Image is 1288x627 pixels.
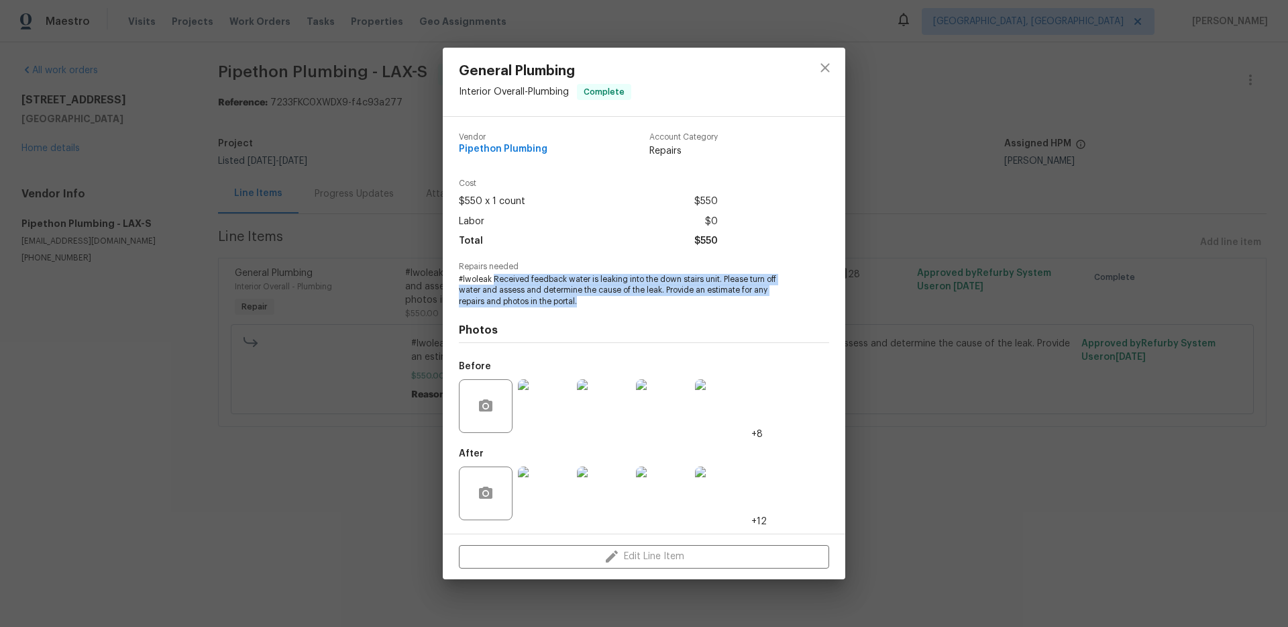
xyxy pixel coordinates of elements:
[459,144,547,154] span: Pipethon Plumbing
[649,133,718,142] span: Account Category
[694,192,718,211] span: $550
[459,262,829,271] span: Repairs needed
[705,212,718,232] span: $0
[649,144,718,158] span: Repairs
[459,64,631,79] span: General Plumbing
[578,85,630,99] span: Complete
[459,179,718,188] span: Cost
[459,274,792,307] span: #lwoleak Received feedback water is leaking into the down stairs unit. Please turn off water and ...
[459,87,569,97] span: Interior Overall - Plumbing
[809,52,841,84] button: close
[459,133,547,142] span: Vendor
[459,212,484,232] span: Labor
[694,232,718,251] span: $550
[751,428,763,441] span: +8
[459,192,525,211] span: $550 x 1 count
[459,232,483,251] span: Total
[459,449,484,459] h5: After
[459,362,491,371] h5: Before
[751,515,767,528] span: +12
[459,324,829,337] h4: Photos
